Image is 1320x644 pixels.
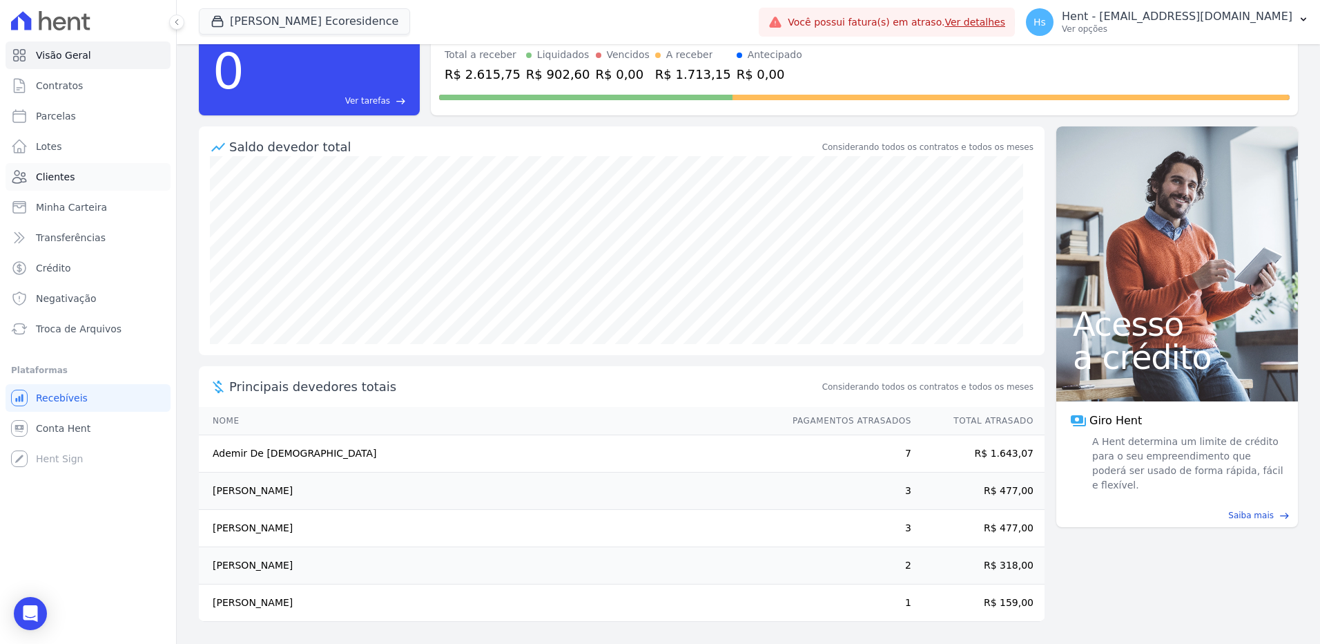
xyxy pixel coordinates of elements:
a: Minha Carteira [6,193,171,221]
div: Total a receber [445,48,521,62]
span: Saiba mais [1228,509,1274,522]
div: Antecipado [748,48,802,62]
button: [PERSON_NAME] Ecoresidence [199,8,410,35]
button: Hs Hent - [EMAIL_ADDRESS][DOMAIN_NAME] Ver opções [1015,3,1320,41]
div: 0 [213,35,244,107]
span: a crédito [1073,341,1281,374]
div: R$ 2.615,75 [445,65,521,84]
div: Saldo devedor total [229,138,819,156]
div: A receber [666,48,713,62]
span: Principais devedores totais [229,377,819,396]
span: Considerando todos os contratos e todos os meses [822,381,1033,393]
span: Lotes [36,140,62,153]
span: Giro Hent [1089,413,1142,429]
span: Clientes [36,170,75,184]
div: Plataformas [11,362,165,379]
td: R$ 318,00 [912,547,1045,585]
a: Lotes [6,133,171,160]
a: Negativação [6,285,171,312]
span: east [396,96,406,106]
div: R$ 0,00 [737,65,802,84]
th: Nome [199,407,779,435]
div: Liquidados [537,48,590,62]
span: Acesso [1073,307,1281,341]
span: Minha Carteira [36,200,107,214]
a: Ver detalhes [944,17,1005,28]
div: R$ 0,00 [596,65,650,84]
p: Ver opções [1062,23,1292,35]
td: 7 [779,435,912,473]
span: Conta Hent [36,422,90,435]
span: Transferências [36,231,106,245]
td: 3 [779,473,912,510]
span: Recebíveis [36,391,88,405]
td: R$ 477,00 [912,510,1045,547]
td: Ademir De [DEMOGRAPHIC_DATA] [199,435,779,473]
span: Parcelas [36,109,76,123]
span: Contratos [36,79,83,93]
span: Negativação [36,292,97,305]
th: Total Atrasado [912,407,1045,435]
span: Ver tarefas [345,95,390,107]
a: Contratos [6,72,171,100]
td: 2 [779,547,912,585]
div: R$ 902,60 [526,65,590,84]
a: Saiba mais east [1065,509,1290,522]
td: 3 [779,510,912,547]
span: Troca de Arquivos [36,322,122,336]
td: R$ 1.643,07 [912,435,1045,473]
a: Troca de Arquivos [6,315,171,343]
span: Hs [1033,17,1046,27]
a: Conta Hent [6,415,171,442]
a: Crédito [6,254,171,282]
span: Você possui fatura(s) em atraso. [788,15,1005,30]
a: Visão Geral [6,41,171,69]
td: [PERSON_NAME] [199,547,779,585]
div: Vencidos [607,48,650,62]
td: R$ 159,00 [912,585,1045,622]
a: Transferências [6,224,171,252]
th: Pagamentos Atrasados [779,407,912,435]
div: Considerando todos os contratos e todos os meses [822,141,1033,153]
td: R$ 477,00 [912,473,1045,510]
div: Open Intercom Messenger [14,597,47,630]
td: 1 [779,585,912,622]
a: Clientes [6,163,171,191]
td: [PERSON_NAME] [199,585,779,622]
a: Parcelas [6,102,171,130]
a: Recebíveis [6,384,171,412]
td: [PERSON_NAME] [199,473,779,510]
span: A Hent determina um limite de crédito para o seu empreendimento que poderá ser usado de forma ráp... [1089,435,1284,493]
p: Hent - [EMAIL_ADDRESS][DOMAIN_NAME] [1062,10,1292,23]
span: Visão Geral [36,48,91,62]
span: Crédito [36,261,71,275]
a: Ver tarefas east [250,95,406,107]
td: [PERSON_NAME] [199,510,779,547]
div: R$ 1.713,15 [655,65,731,84]
span: east [1279,511,1290,521]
